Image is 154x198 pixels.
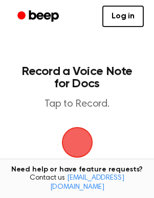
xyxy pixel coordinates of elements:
span: Contact us [6,174,148,192]
p: Tap to Record. [18,98,136,111]
a: Log in [102,6,144,27]
h1: Record a Voice Note for Docs [18,65,136,90]
a: [EMAIL_ADDRESS][DOMAIN_NAME] [50,175,124,191]
button: Beep Logo [62,127,93,158]
a: Beep [10,7,68,27]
